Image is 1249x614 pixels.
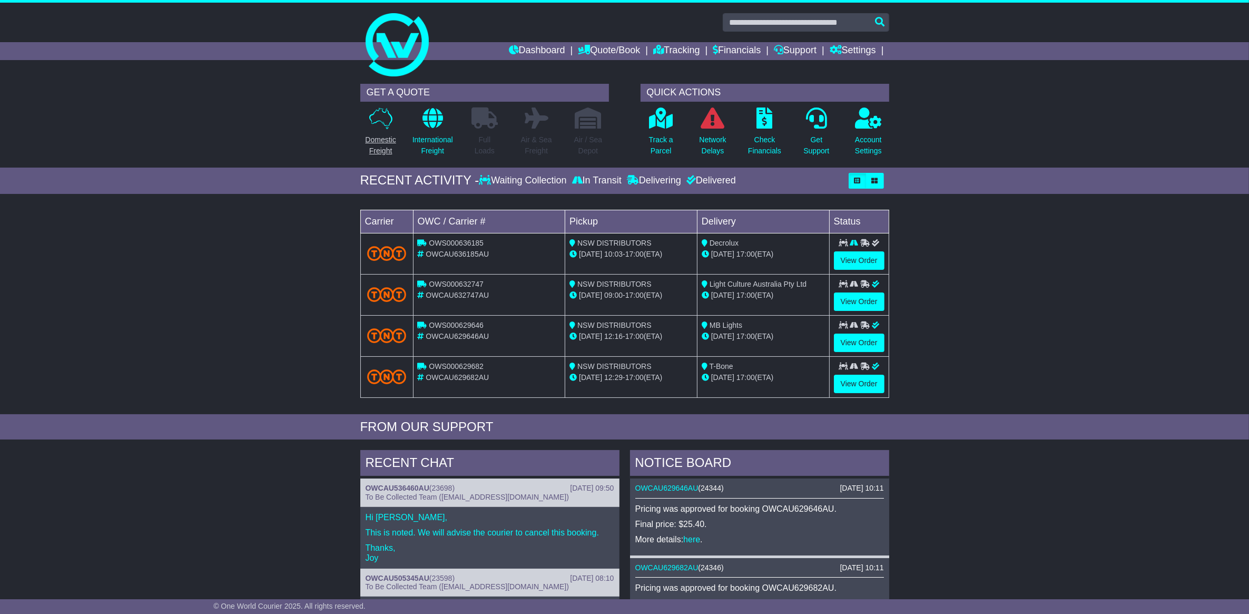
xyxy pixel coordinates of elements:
[604,332,623,340] span: 12:16
[432,484,453,492] span: 23698
[711,291,734,299] span: [DATE]
[360,173,479,188] div: RECENT ACTIVITY -
[577,239,652,247] span: NSW DISTRIBUTORS
[579,250,602,258] span: [DATE]
[429,362,484,371] span: OWS000629682
[429,280,484,288] span: OWS000632747
[748,134,781,157] p: Check Financials
[429,321,484,329] span: OWS000629646
[569,290,693,301] div: - (ETA)
[635,534,884,544] p: More details: .
[577,280,652,288] span: NSW DISTRIBUTORS
[569,331,693,342] div: - (ETA)
[604,291,623,299] span: 09:00
[479,175,569,187] div: Waiting Collection
[834,251,884,270] a: View Order
[570,574,614,583] div: [DATE] 08:10
[429,239,484,247] span: OWS000636185
[577,321,652,329] span: NSW DISTRIBUTORS
[635,583,884,593] p: Pricing was approved for booking OWCAU629682AU.
[366,484,614,493] div: ( )
[774,42,817,60] a: Support
[625,373,644,382] span: 17:00
[635,504,884,514] p: Pricing was approved for booking OWCAU629646AU.
[413,210,565,233] td: OWC / Carrier #
[711,250,734,258] span: [DATE]
[213,602,366,610] span: © One World Courier 2025. All rights reserved.
[432,574,453,582] span: 23598
[426,373,489,382] span: OWCAU629682AU
[426,250,489,258] span: OWCAU636185AU
[578,42,640,60] a: Quote/Book
[569,372,693,383] div: - (ETA)
[711,332,734,340] span: [DATE]
[577,362,652,371] span: NSW DISTRIBUTORS
[426,291,489,299] span: OWCAU632747AU
[702,331,825,342] div: (ETA)
[367,287,407,301] img: TNT_Domestic.png
[748,107,782,162] a: CheckFinancials
[366,493,569,501] span: To Be Collected Team ([EMAIL_ADDRESS][DOMAIN_NAME])
[630,450,889,479] div: NOTICE BOARD
[803,107,830,162] a: GetSupport
[365,107,396,162] a: DomesticFreight
[641,84,889,102] div: QUICK ACTIONS
[840,484,883,493] div: [DATE] 10:11
[635,484,884,493] div: ( )
[635,599,884,609] p: Final price: $29.47.
[360,450,619,479] div: RECENT CHAT
[625,250,644,258] span: 17:00
[366,528,614,538] p: This is noted. We will advise the courier to cancel this booking.
[360,420,889,435] div: FROM OUR SUPPORT
[635,484,699,492] a: OWCAU629646AU
[834,334,884,352] a: View Order
[855,134,882,157] p: Account Settings
[736,250,755,258] span: 17:00
[710,280,807,288] span: Light Culture Australia Pty Ltd
[412,134,453,157] p: International Freight
[736,332,755,340] span: 17:00
[702,290,825,301] div: (ETA)
[710,239,739,247] span: Decrolux
[701,563,721,572] span: 24346
[360,84,609,102] div: GET A QUOTE
[521,134,552,157] p: Air & Sea Freight
[711,373,734,382] span: [DATE]
[366,574,429,582] a: OWCAU505345AU
[699,134,726,157] p: Network Delays
[834,375,884,393] a: View Order
[834,293,884,311] a: View Order
[625,291,644,299] span: 17:00
[624,175,684,187] div: Delivering
[412,107,454,162] a: InternationalFreight
[360,210,413,233] td: Carrier
[365,134,396,157] p: Domestic Freight
[830,42,876,60] a: Settings
[736,291,755,299] span: 17:00
[426,332,489,340] span: OWCAU629646AU
[648,107,674,162] a: Track aParcel
[574,134,603,157] p: Air / Sea Depot
[649,134,673,157] p: Track a Parcel
[625,332,644,340] span: 17:00
[829,210,889,233] td: Status
[569,249,693,260] div: - (ETA)
[840,563,883,572] div: [DATE] 10:11
[471,134,498,157] p: Full Loads
[570,484,614,493] div: [DATE] 09:50
[367,369,407,384] img: TNT_Domestic.png
[366,543,614,563] p: Thanks, Joy
[697,210,829,233] td: Delivery
[684,175,736,187] div: Delivered
[683,535,700,544] a: here
[710,321,742,329] span: MB Lights
[509,42,565,60] a: Dashboard
[736,373,755,382] span: 17:00
[366,484,429,492] a: OWCAU536460AU
[803,134,829,157] p: Get Support
[579,291,602,299] span: [DATE]
[653,42,700,60] a: Tracking
[702,372,825,383] div: (ETA)
[854,107,882,162] a: AccountSettings
[366,574,614,583] div: ( )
